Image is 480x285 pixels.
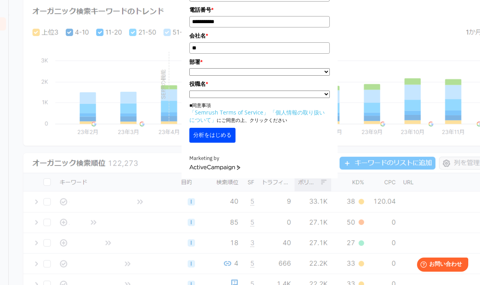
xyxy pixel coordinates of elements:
[189,5,330,14] label: 電話番号
[189,109,269,116] a: 「Semrush Terms of Service」
[189,31,330,40] label: 会社名
[189,102,330,124] p: ■同意事項 にご同意の上、クリックください
[410,254,471,276] iframe: Help widget launcher
[189,80,330,88] label: 役職名
[189,128,236,143] button: 分析をはじめる
[189,154,330,163] div: Marketing by
[189,58,330,66] label: 部署
[189,109,325,123] a: 「個人情報の取り扱いについて」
